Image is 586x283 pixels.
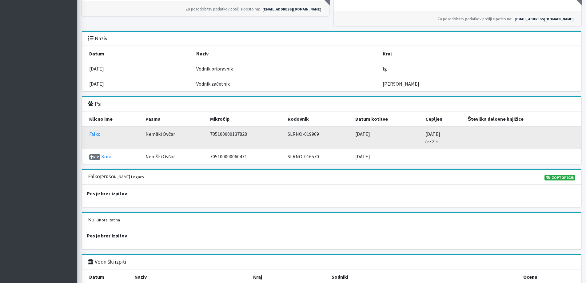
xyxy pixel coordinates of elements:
[206,111,284,127] th: Mikročip
[100,174,144,180] small: [PERSON_NAME] Legacy
[425,139,440,144] small: čez 2 leti
[82,111,142,127] th: Klicno ime
[352,149,421,164] td: [DATE]
[352,127,421,149] td: [DATE]
[101,153,111,160] a: Kora
[82,61,193,76] td: [DATE]
[142,127,206,149] td: Nemški Ovčar
[142,111,206,127] th: Pasma
[88,216,120,223] h3: Kora
[89,131,101,137] a: Falko
[422,111,464,127] th: Cepljen
[284,149,352,164] td: SLRNO-016570
[88,101,102,107] h3: Psi
[185,6,260,11] small: Za posodobitev podatkov pošlji e-pošto na:
[206,149,284,164] td: 705100000060471
[284,127,352,149] td: SLRNO-019969
[422,127,464,149] td: [DATE]
[437,16,512,21] small: Za posodobitev podatkov pošlji e-pošto na:
[88,259,126,265] h3: Vodniški izpiti
[88,35,109,42] h3: Nazivi
[206,127,284,149] td: 705100000137828
[261,6,323,12] a: [EMAIL_ADDRESS][DOMAIN_NAME]
[193,46,379,61] th: Naziv
[379,46,581,61] th: Kraj
[142,149,206,164] td: Nemški Ovčar
[379,76,581,91] td: [PERSON_NAME]
[89,154,101,160] span: RIP
[544,175,575,180] a: ZOPTOP2025
[87,190,127,196] strong: Pes je brez izpitov
[88,173,144,180] h3: Falko
[193,76,379,91] td: Vodnik začetnik
[513,16,575,22] a: [EMAIL_ADDRESS][DOMAIN_NAME]
[352,111,421,127] th: Datum kotitve
[87,232,127,239] strong: Pes je brez izpitov
[193,61,379,76] td: Vodnik pripravnik
[464,111,581,127] th: Številka delovne knjižice
[82,46,193,61] th: Datum
[284,111,352,127] th: Rodovnik
[379,61,581,76] td: Ig
[99,217,120,223] small: Kora Ratina
[82,76,193,91] td: [DATE]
